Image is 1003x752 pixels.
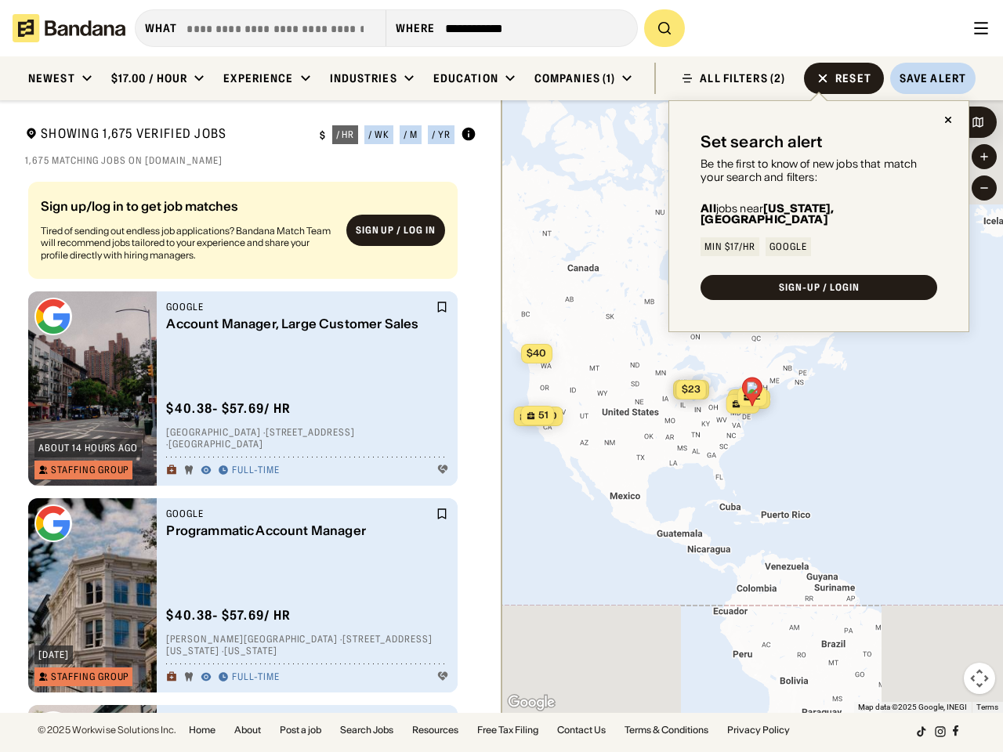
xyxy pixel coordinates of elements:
div: Save Alert [900,71,966,85]
div: / yr [432,130,451,139]
a: Search Jobs [340,725,393,735]
div: / hr [336,130,355,139]
div: Sign up/log in to get job matches [41,200,334,225]
button: Map camera controls [964,663,995,694]
b: All [701,201,715,215]
img: Google [505,692,557,713]
div: Be the first to know of new jobs that match your search and filters: [701,157,937,184]
a: Home [189,725,215,735]
div: Min $17/hr [704,242,755,251]
span: $40 [527,347,546,359]
div: Full-time [232,671,280,684]
div: © 2025 Workwise Solutions Inc. [38,725,176,735]
div: Showing 1,675 Verified Jobs [25,125,307,145]
div: [DATE] [38,650,69,660]
div: about 14 hours ago [38,443,138,453]
div: Newest [28,71,75,85]
img: Google logo [34,298,72,335]
a: Free Tax Filing [477,725,538,735]
div: / wk [368,130,389,139]
a: Privacy Policy [727,725,790,735]
div: Google [166,508,433,520]
div: Industries [330,71,397,85]
div: Staffing Group [51,672,129,681]
a: Terms (opens in new tab) [976,703,998,711]
div: $ [320,129,326,142]
div: Staffing Group [51,465,129,475]
img: Google logo [34,711,72,749]
div: 1,675 matching jobs on [DOMAIN_NAME] [25,154,476,167]
span: Map data ©2025 Google, INEGI [858,703,967,711]
a: Post a job [280,725,321,735]
div: Sign up / Log in [356,225,436,237]
div: Account Manager, Large Customer Sales [166,316,433,331]
a: Open this area in Google Maps (opens a new window) [505,692,557,713]
a: About [234,725,261,735]
a: Resources [412,725,458,735]
div: Education [433,71,498,85]
div: $17.00 / hour [111,71,188,85]
div: [GEOGRAPHIC_DATA] · [STREET_ADDRESS] · [GEOGRAPHIC_DATA] [166,426,448,450]
a: Contact Us [557,725,606,735]
a: Terms & Conditions [625,725,708,735]
div: Set search alert [701,132,823,151]
span: $23 [682,383,701,395]
div: Where [396,21,436,35]
div: Google [769,242,807,251]
img: Bandana logotype [13,14,125,42]
div: grid [25,175,476,713]
b: [US_STATE], [GEOGRAPHIC_DATA] [701,201,834,226]
div: jobs near [701,203,937,225]
div: Google [166,301,433,313]
div: Full-time [232,465,280,477]
div: SIGN-UP / LOGIN [779,283,859,292]
div: Programmatic Account Manager [166,523,433,538]
img: Google logo [34,504,72,542]
div: ALL FILTERS (2) [700,73,785,84]
div: Tired of sending out endless job applications? Bandana Match Team will recommend jobs tailored to... [41,225,334,262]
div: what [145,21,177,35]
div: Experience [223,71,293,85]
div: Reset [835,73,871,84]
div: [PERSON_NAME][GEOGRAPHIC_DATA] · [STREET_ADDRESS][US_STATE] · [US_STATE] [166,633,448,657]
div: $ 40.38 - $57.69 / hr [166,400,291,417]
span: 51 [538,409,549,422]
div: Companies (1) [534,71,616,85]
div: $ 40.38 - $57.69 / hr [166,607,291,624]
div: / m [404,130,418,139]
